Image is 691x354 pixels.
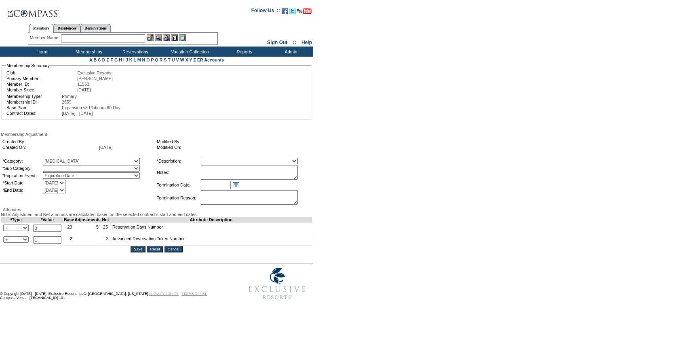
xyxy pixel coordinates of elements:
[2,180,42,186] td: *Start Date:
[179,34,186,41] img: b_calculator.gif
[64,234,74,246] td: 2
[6,87,76,92] td: Member Since:
[18,47,65,57] td: Home
[74,223,101,234] td: 5
[160,57,163,62] a: R
[77,70,112,75] span: Exclusive Resorts
[297,10,312,15] a: Subscribe to our YouTube Channel
[297,8,312,14] img: Subscribe to our YouTube Channel
[241,263,313,304] img: Exclusive Resorts
[129,57,133,62] a: K
[6,70,76,75] td: Club:
[64,217,74,223] td: Base
[147,246,163,252] input: Reset
[110,217,312,223] td: Attribute Description
[106,57,109,62] a: E
[53,24,80,32] a: Residences
[157,190,200,206] td: Termination Reason:
[197,57,224,62] a: ER Accounts
[151,57,154,62] a: P
[93,57,97,62] a: B
[2,158,42,164] td: *Category:
[289,8,296,14] img: Follow us on Twitter
[6,63,51,68] legend: Membership Summary
[114,57,118,62] a: G
[98,57,101,62] a: C
[119,57,122,62] a: H
[77,82,89,87] span: 11553
[6,82,76,87] td: Member ID:
[30,34,61,41] div: Member Name:
[133,57,136,62] a: L
[110,57,113,62] a: F
[2,145,98,150] td: Created On:
[1,217,31,223] td: *Type
[131,246,145,252] input: Save
[101,234,110,246] td: 2
[180,57,184,62] a: W
[149,292,179,296] a: PRIVACY POLICY
[89,57,92,62] a: A
[158,47,220,57] td: Vacation Collection
[164,57,166,62] a: S
[102,57,105,62] a: D
[1,212,312,217] div: Note: Adjustment and Net amounts are calculated based on the selected contract's start and end da...
[232,180,240,189] a: Open the calendar popup.
[193,57,196,62] a: Z
[172,57,175,62] a: U
[157,158,200,164] td: *Description:
[77,87,91,92] span: [DATE]
[29,24,54,33] a: Members
[282,8,288,14] img: Become our fan on Facebook
[251,7,280,17] td: Follow Us ::
[80,24,111,32] a: Reservations
[182,292,207,296] a: TERMS OF USE
[74,217,101,223] td: Adjustments
[101,217,110,223] td: Net
[137,57,141,62] a: M
[1,207,312,212] div: Attributes
[190,57,192,62] a: Y
[6,111,61,116] td: Contract Dates:
[289,10,296,15] a: Follow us on Twitter
[168,57,171,62] a: T
[157,145,308,150] td: Modified On:
[65,47,111,57] td: Memberships
[6,94,61,99] td: Membership Type:
[185,57,188,62] a: X
[110,223,312,234] td: Reservation Days Number
[126,57,128,62] a: J
[62,111,93,116] span: [DATE] - [DATE]
[2,139,98,144] td: Created By:
[267,47,313,57] td: Admin
[62,100,72,104] span: 2659
[146,57,150,62] a: O
[99,145,113,150] span: [DATE]
[157,139,308,144] td: Modified By:
[157,180,200,189] td: Termination Date:
[2,165,42,172] td: *Sub Category:
[147,34,154,41] img: b_edit.gif
[62,105,120,110] span: Expansion v3 Platinum 60 Day
[142,57,145,62] a: N
[155,34,162,41] img: View
[163,34,170,41] img: Impersonate
[171,34,178,41] img: Reservations
[111,47,158,57] td: Reservations
[1,132,312,137] div: Membership Adjustment
[155,57,158,62] a: Q
[31,217,64,223] td: *Value
[293,40,296,45] span: ::
[164,246,183,252] input: Cancel
[6,100,61,104] td: Membership ID:
[7,2,59,19] img: Compass Home
[282,10,288,15] a: Become our fan on Facebook
[123,57,124,62] a: I
[101,223,110,234] td: 25
[220,47,267,57] td: Reports
[176,57,179,62] a: V
[62,94,77,99] span: Primary
[2,172,42,179] td: *Expiration Event:
[110,234,312,246] td: Advanced Reservation Token Number
[157,165,200,180] td: Notes:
